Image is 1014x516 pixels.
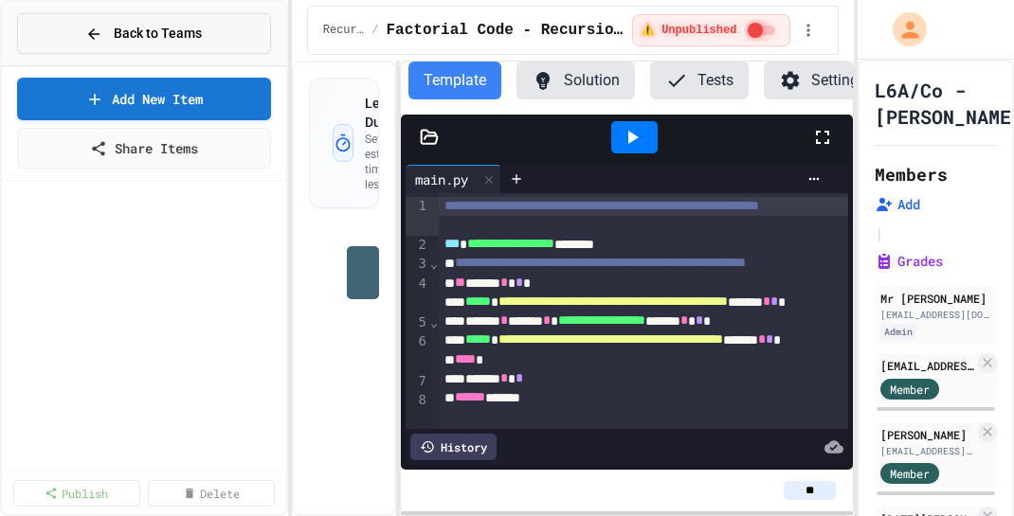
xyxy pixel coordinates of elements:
[365,132,434,192] p: Set estimated time for this lesson
[516,62,635,99] button: Solution
[429,256,439,271] span: Fold line
[873,8,932,51] div: My Account
[406,165,501,193] div: main.py
[408,62,501,99] button: Template
[875,195,920,214] button: Add
[13,480,140,507] a: Publish
[323,23,365,38] span: Recursion
[371,23,378,38] span: /
[429,314,439,329] span: Fold line
[934,440,995,497] iframe: chat widget
[857,358,995,438] iframe: chat widget
[410,434,497,460] div: History
[650,62,749,99] button: Tests
[890,465,930,482] span: Member
[880,290,991,307] div: Mr [PERSON_NAME]
[17,128,271,169] a: Share Items
[406,372,429,392] div: 7
[406,391,429,430] div: 8
[365,94,434,132] h3: Lesson Duration
[875,222,884,244] span: |
[17,78,271,120] a: Add New Item
[406,236,429,255] div: 2
[880,308,991,322] div: [EMAIL_ADDRESS][DOMAIN_NAME]
[875,161,948,187] h2: Members
[114,24,202,44] span: Back to Teams
[632,14,790,46] div: ⚠️ Students cannot see this content! Click the toggle to publish it and make it visible to your c...
[148,480,275,507] a: Delete
[764,62,881,99] button: Settings
[880,357,974,374] div: [EMAIL_ADDRESS][DOMAIN_NAME]
[406,197,429,236] div: 1
[406,313,429,333] div: 5
[641,23,736,38] span: ⚠️ Unpublished
[406,169,478,189] div: main.py
[386,19,625,42] span: Factorial Code - Recursion vs Iteration
[406,275,429,313] div: 4
[880,324,916,340] div: Admin
[875,252,943,271] button: Grades
[880,444,974,458] div: [EMAIL_ADDRESS][DOMAIN_NAME]
[406,332,429,371] div: 6
[406,255,429,275] div: 3
[17,13,271,54] button: Back to Teams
